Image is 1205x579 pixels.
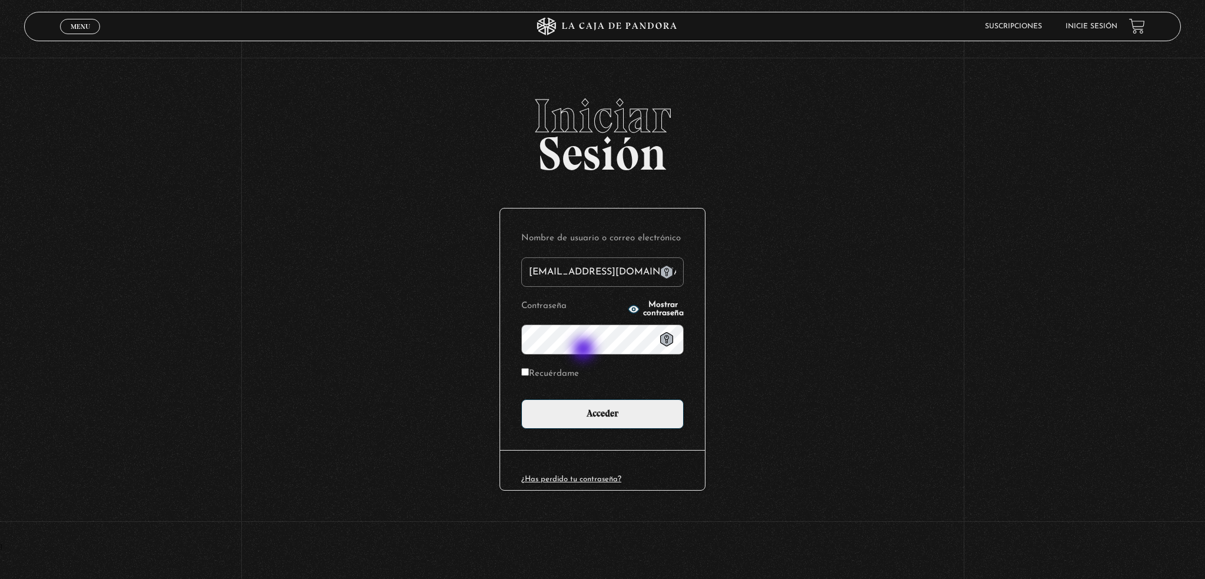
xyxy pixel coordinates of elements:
[24,92,1181,140] span: Iniciar
[643,301,684,317] span: Mostrar contraseña
[521,475,621,483] a: ¿Has perdido tu contraseña?
[66,32,94,41] span: Cerrar
[71,23,90,30] span: Menu
[521,368,529,376] input: Recuérdame
[628,301,684,317] button: Mostrar contraseña
[521,365,579,383] label: Recuérdame
[521,230,684,248] label: Nombre de usuario o correo electrónico
[985,23,1042,30] a: Suscripciones
[521,297,624,316] label: Contraseña
[521,399,684,429] input: Acceder
[1129,18,1145,34] a: View your shopping cart
[24,92,1181,168] h2: Sesión
[1066,23,1117,30] a: Inicie sesión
